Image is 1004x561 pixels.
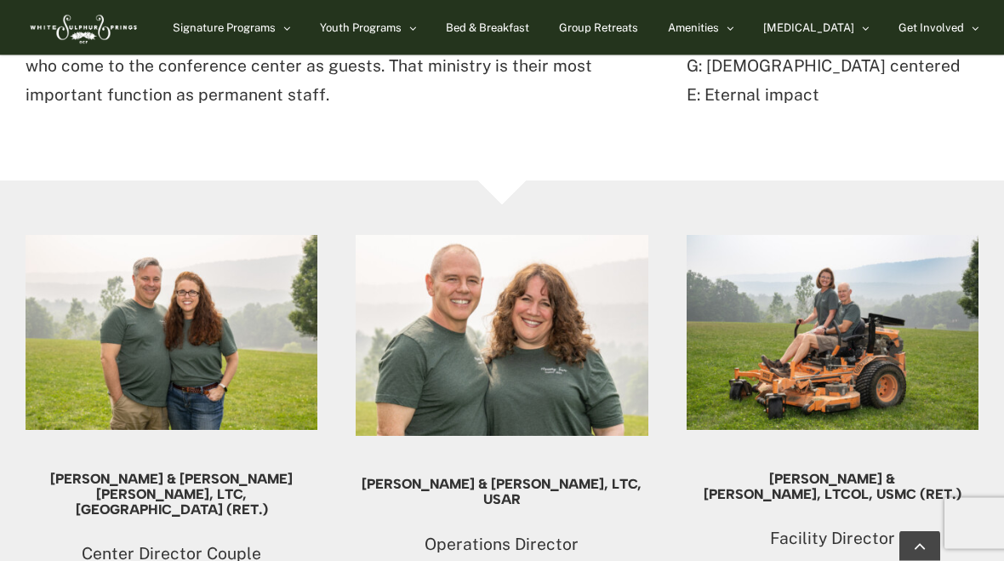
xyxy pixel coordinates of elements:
img: White Sulphur Springs Logo [26,4,140,51]
h5: [PERSON_NAME] & [PERSON_NAME], LtCol, USMC (Ret.) [687,472,978,503]
h5: [PERSON_NAME] & [PERSON_NAME], LTC, USAR [356,478,647,508]
p: Facility Director [687,525,978,554]
span: Signature Programs [173,22,276,33]
h5: [PERSON_NAME] & [PERSON_NAME] [PERSON_NAME], LTC, [GEOGRAPHIC_DATA] (Ret.) [26,472,317,518]
img: 230629_3890 [26,236,317,431]
p: Operations Director [356,531,647,560]
span: Get Involved [898,22,964,33]
span: Youth Programs [320,22,402,33]
span: [MEDICAL_DATA] [763,22,854,33]
span: Amenities [668,22,719,33]
span: Bed & Breakfast [446,22,529,33]
img: 230629_3885 [687,236,978,431]
img: 230629_3895 [356,236,647,437]
span: Group Retreats [559,22,638,33]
